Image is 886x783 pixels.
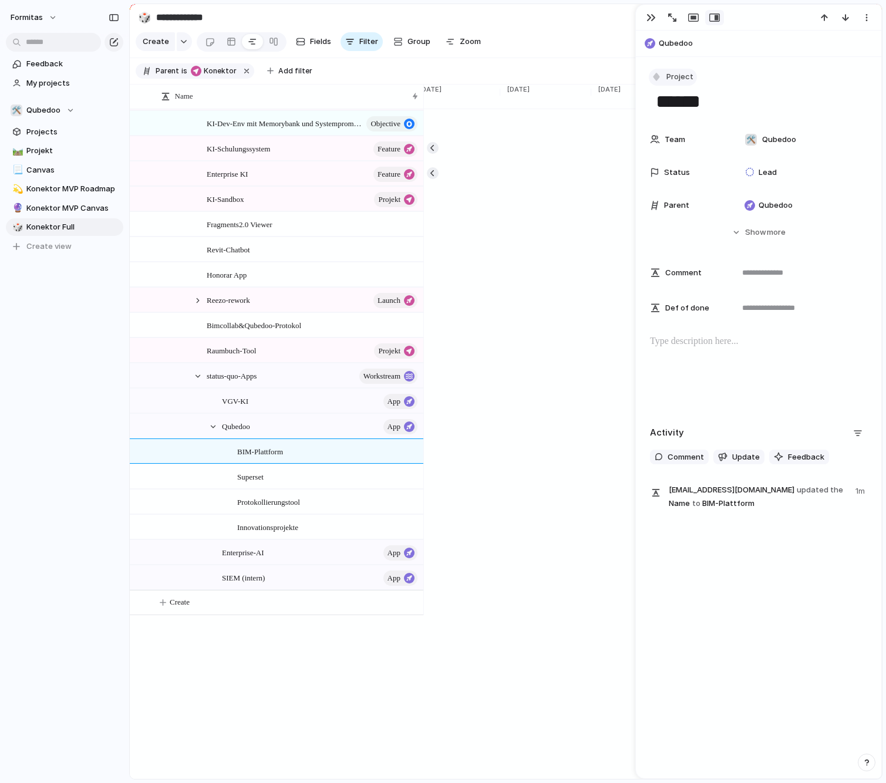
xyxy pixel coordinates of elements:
span: Feature [378,166,400,183]
button: 💫 [11,183,22,195]
button: 📃 [11,164,22,176]
span: Comment [668,451,704,463]
span: Status [664,167,690,178]
span: Qubedoo [659,38,876,49]
button: App [383,545,417,561]
span: Fragments2.0 Viewer [207,217,272,231]
span: Parent [664,200,689,211]
span: Group [407,36,430,48]
span: Parent [156,66,179,76]
span: more [767,227,786,238]
a: Projects [6,123,123,141]
a: 🎲Konektor Full [6,218,123,236]
div: 💫Konektor MVP Roadmap [6,180,123,198]
button: 🛠️Qubedoo [6,102,123,119]
span: launch [378,292,400,309]
button: Group [388,32,436,51]
span: Konektor MVP Roadmap [26,183,119,195]
button: Comment [650,450,709,465]
span: Enterprise KI [207,167,248,180]
span: Konektor Full [26,221,119,233]
span: BIM-Plattform [237,444,283,458]
span: [EMAIL_ADDRESS][DOMAIN_NAME] [669,484,794,496]
span: KI-Dev-Env mit Memorybank und Systemprompt (lovable oder VScode?) [207,116,363,130]
span: My projects [26,77,119,89]
span: Innovationsprojekte [237,520,298,534]
div: 🎲 [138,9,151,25]
span: Filter [359,36,378,48]
button: Formitas [5,8,63,27]
span: workstream [363,368,400,384]
span: Honorar App [207,268,247,281]
div: 🛠️ [11,104,22,116]
span: [DATE] [591,85,624,95]
span: Bimcollab&Qubedoo-Protokol [207,318,301,332]
button: Create [142,590,442,615]
div: 🛤️ [12,144,21,158]
span: Show [745,227,766,238]
span: 1m [855,483,867,497]
a: 📃Canvas [6,161,123,179]
span: Qubedoo [26,104,60,116]
a: 🛤️Projekt [6,142,123,160]
button: App [383,571,417,586]
span: objective [370,116,400,132]
span: Name BIM-Plattform [669,483,848,509]
span: Canvas [26,164,119,176]
h2: Activity [650,426,684,440]
span: KI-Sandbox [207,192,244,205]
div: 💫 [12,183,21,196]
span: Team [665,134,685,146]
span: Superset [237,470,264,483]
div: 🛠️ [745,134,757,146]
span: Zoom [460,36,481,48]
span: Create [170,596,190,608]
span: Raumbuch-Tool [207,343,256,357]
span: Revit-Chatbot [207,242,250,256]
span: App [388,419,400,435]
span: Qubedoo [222,419,250,433]
button: Project [649,69,697,86]
a: My projects [6,75,123,92]
span: Enterprise-AI [222,545,264,559]
button: Projekt [374,192,417,207]
span: Name [175,90,193,102]
button: Feature [373,141,417,157]
span: Project [666,71,693,83]
span: Konektor MVP Canvas [26,203,119,214]
button: Zoom [441,32,486,51]
button: Konektor [188,65,239,77]
button: Create view [6,238,123,255]
span: [DATE] [412,85,445,95]
button: Feature [373,167,417,182]
button: objective [366,116,417,131]
span: Projekt [378,191,400,208]
span: Fields [310,36,331,48]
span: App [388,570,400,586]
span: [DATE] [500,85,533,95]
div: 🔮Konektor MVP Canvas [6,200,123,217]
button: Fields [291,32,336,51]
span: Konektor [191,66,237,76]
span: Add filter [278,66,312,76]
span: App [388,545,400,561]
div: 🎲 [12,221,21,234]
span: Feedback [788,451,824,463]
button: workstream [359,369,417,384]
span: updated the [797,484,843,496]
button: Add filter [260,63,319,79]
span: Create view [26,241,72,252]
button: Showmore [650,222,867,243]
button: 🛤️ [11,145,22,157]
span: Projekt [26,145,119,157]
span: Feedback [26,58,119,70]
button: Qubedoo [641,34,876,53]
span: Formitas [11,12,43,23]
button: Create [136,32,175,51]
button: 🔮 [11,203,22,214]
span: Projekt [378,343,400,359]
button: Update [713,450,764,465]
button: Projekt [374,343,417,359]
